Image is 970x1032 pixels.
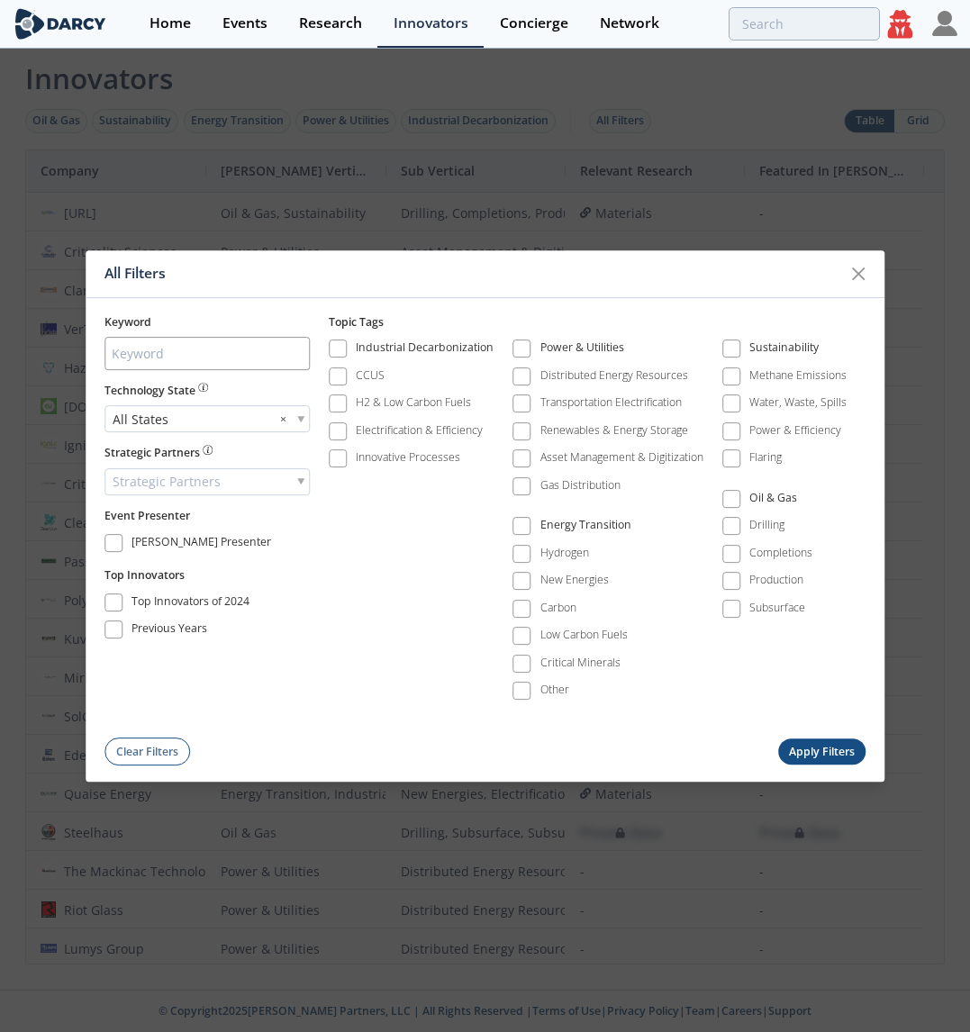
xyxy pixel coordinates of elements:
[394,16,468,31] div: Innovators
[203,445,213,455] img: information.svg
[540,600,576,616] div: Carbon
[749,450,782,466] div: Flaring
[131,621,207,643] div: Previous Years
[356,450,460,466] div: Innovative Processes
[280,410,286,429] span: ×
[104,383,195,399] span: Technology State
[749,395,847,412] div: Water, Waste, Spills
[104,405,310,432] div: All States ×
[104,314,151,330] span: Keyword
[329,314,384,330] span: Topic Tags
[104,738,191,766] button: Clear Filters
[356,340,494,362] div: Industrial Decarbonization
[104,468,310,495] div: Strategic Partners
[198,383,208,393] img: information.svg
[104,508,190,523] span: Event Presenter
[150,16,191,31] div: Home
[13,8,108,40] img: logo-wide.svg
[540,477,621,493] div: Gas Distribution
[729,7,880,41] input: Advanced Search
[113,406,168,431] span: All States
[540,655,621,671] div: Critical Minerals
[131,534,271,556] div: [PERSON_NAME] Presenter
[104,445,200,461] span: Strategic Partners
[104,257,841,291] div: All Filters
[540,518,631,539] div: Energy Transition
[356,422,483,439] div: Electrification & Efficiency
[600,16,659,31] div: Network
[540,395,682,412] div: Transportation Electrification
[500,16,568,31] div: Concierge
[540,340,624,362] div: Power & Utilities
[104,567,185,584] button: Top Innovators
[749,422,841,439] div: Power & Efficiency
[749,367,847,384] div: Methane Emissions
[540,422,688,439] div: Renewables & Energy Storage
[299,16,362,31] div: Research
[778,739,866,765] button: Apply Filters
[131,593,249,615] div: Top Innovators of 2024
[104,383,208,399] button: Technology State
[104,508,190,524] button: Event Presenter
[540,367,688,384] div: Distributed Energy Resources
[749,573,803,589] div: Production
[749,600,805,616] div: Subsurface
[540,628,628,644] div: Low Carbon Fuels
[932,11,957,36] img: Profile
[113,469,221,494] span: Strategic Partners
[104,445,213,461] button: Strategic Partners
[749,518,784,534] div: Drilling
[749,340,819,362] div: Sustainability
[356,395,471,412] div: H2 & Low Carbon Fuels
[222,16,267,31] div: Events
[540,450,703,466] div: Asset Management & Digitization
[540,545,589,561] div: Hydrogen
[104,567,185,583] span: Top Innovators
[749,490,797,511] div: Oil & Gas
[356,367,385,384] div: CCUS
[540,683,569,699] div: Other
[540,573,609,589] div: New Energies
[104,337,310,370] input: Keyword
[749,545,812,561] div: Completions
